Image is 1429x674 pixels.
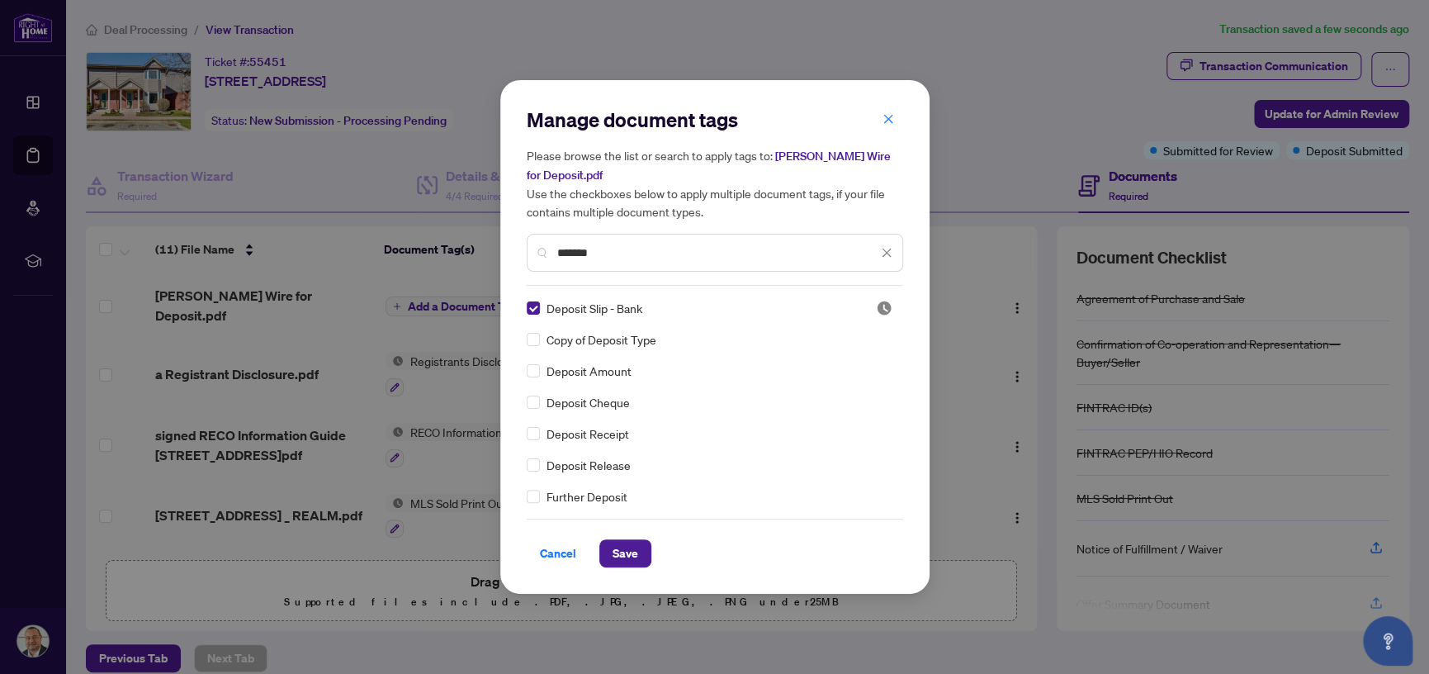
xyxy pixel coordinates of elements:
[599,539,651,567] button: Save
[547,330,656,349] span: Copy of Deposit Type
[547,456,631,474] span: Deposit Release
[527,107,903,133] h2: Manage document tags
[881,247,892,259] span: close
[613,540,638,567] span: Save
[882,113,894,125] span: close
[527,146,903,221] h5: Please browse the list or search to apply tags to: Use the checkboxes below to apply multiple doc...
[547,362,632,380] span: Deposit Amount
[547,299,642,317] span: Deposit Slip - Bank
[876,300,892,316] span: Pending Review
[527,539,589,567] button: Cancel
[540,540,576,567] span: Cancel
[547,393,630,411] span: Deposit Cheque
[1363,616,1412,666] button: Open asap
[547,425,629,443] span: Deposit Receipt
[876,300,892,316] img: status
[547,487,627,505] span: Further Deposit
